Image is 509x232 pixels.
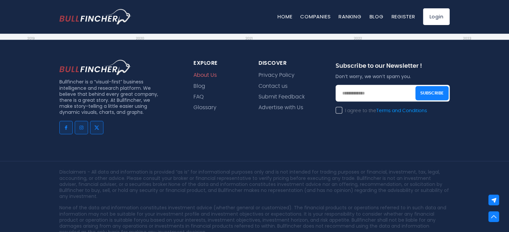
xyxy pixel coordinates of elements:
[336,118,437,144] iframe: reCAPTCHA
[336,62,450,73] div: Subscribe to our Newsletter !
[59,60,131,75] img: footer logo
[259,72,295,78] a: Privacy Policy
[75,121,88,134] a: Go to instagram
[193,72,217,78] a: About Us
[259,94,305,100] a: Submit Feedback
[300,13,331,20] a: Companies
[59,169,450,199] p: Disclaimers - All data and information is provided “as is” for informational purposes only and is...
[59,121,73,134] a: Go to facebook
[391,13,415,20] a: Register
[259,60,320,67] div: Discover
[59,9,131,24] a: Go to homepage
[193,83,205,89] a: Blog
[90,121,103,134] a: Go to twitter
[193,60,242,67] div: explore
[336,108,427,114] label: I agree to the
[278,13,292,20] a: Home
[59,79,161,115] p: Bullfincher is a “visual-first” business intelligence and research platform. We believe that behi...
[59,9,131,24] img: Bullfincher logo
[339,13,361,20] a: Ranking
[369,13,383,20] a: Blog
[259,83,288,89] a: Contact us
[193,104,216,111] a: Glossary
[423,8,450,25] a: Login
[415,86,449,100] button: Subscribe
[376,108,427,113] a: Terms and Conditions
[193,94,204,100] a: FAQ
[336,73,450,79] p: Don’t worry, we won’t spam you.
[259,104,303,111] a: Advertise with Us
